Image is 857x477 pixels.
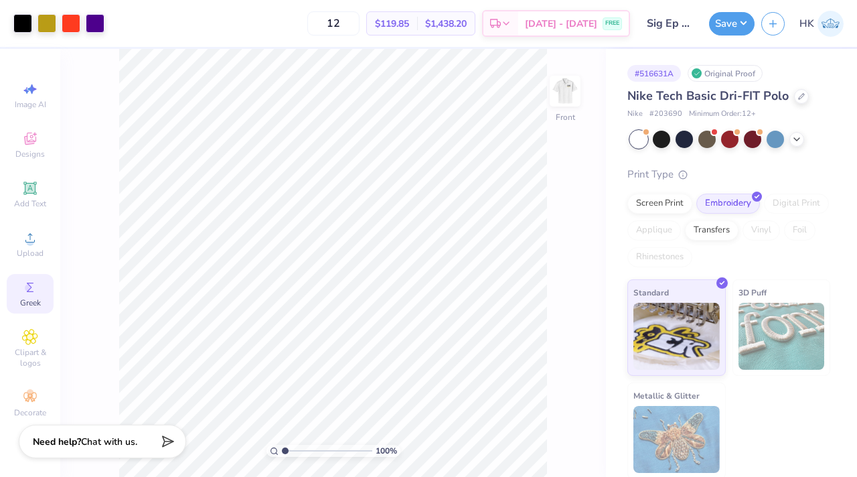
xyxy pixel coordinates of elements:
[81,435,137,448] span: Chat with us.
[649,109,682,120] span: # 203690
[633,285,669,299] span: Standard
[627,194,692,214] div: Screen Print
[696,194,760,214] div: Embroidery
[627,247,692,267] div: Rhinestones
[14,198,46,209] span: Add Text
[637,10,702,37] input: Untitled Design
[33,435,81,448] strong: Need help?
[627,167,830,182] div: Print Type
[709,12,755,36] button: Save
[376,445,397,457] span: 100 %
[633,389,700,403] span: Metallic & Glitter
[627,109,643,120] span: Nike
[556,111,575,123] div: Front
[627,88,789,104] span: Nike Tech Basic Dri-FIT Polo
[307,11,360,36] input: – –
[7,347,54,368] span: Clipart & logos
[685,220,738,241] div: Transfers
[738,285,767,299] span: 3D Puff
[627,220,681,241] div: Applique
[552,78,578,105] img: Front
[15,99,46,110] span: Image AI
[633,303,720,370] img: Standard
[15,149,45,159] span: Designs
[738,303,825,370] img: 3D Puff
[689,109,756,120] span: Minimum Order: 12 +
[764,194,829,214] div: Digital Print
[817,11,844,37] img: Harry Kohler
[743,220,780,241] div: Vinyl
[20,297,41,308] span: Greek
[688,65,763,82] div: Original Proof
[633,406,720,473] img: Metallic & Glitter
[799,11,844,37] a: HK
[627,65,681,82] div: # 516631A
[17,248,44,259] span: Upload
[605,19,619,28] span: FREE
[525,17,597,31] span: [DATE] - [DATE]
[784,220,815,241] div: Foil
[799,16,814,31] span: HK
[425,17,467,31] span: $1,438.20
[375,17,409,31] span: $119.85
[14,407,46,418] span: Decorate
